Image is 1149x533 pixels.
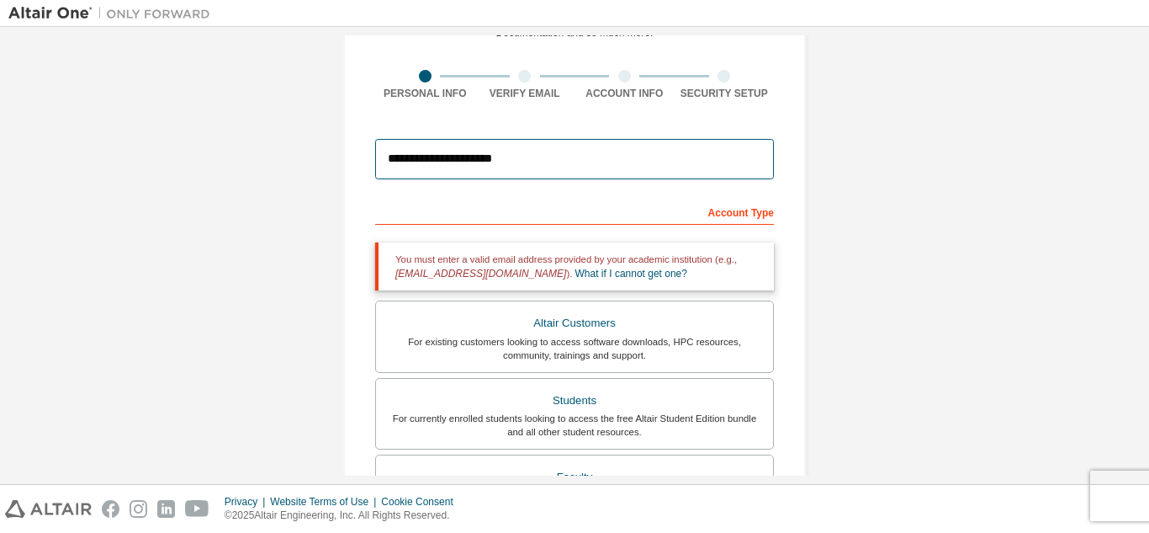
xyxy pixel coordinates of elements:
div: Students [386,389,763,413]
div: Privacy [225,495,270,509]
div: Account Type [375,198,774,225]
div: You must enter a valid email address provided by your academic institution (e.g., ). [375,243,774,290]
img: linkedin.svg [157,500,175,518]
img: altair_logo.svg [5,500,92,518]
div: Verify Email [475,87,575,100]
div: Account Info [574,87,675,100]
div: Faculty [386,466,763,489]
img: youtube.svg [185,500,209,518]
div: Website Terms of Use [270,495,381,509]
div: Security Setup [675,87,775,100]
img: facebook.svg [102,500,119,518]
span: [EMAIL_ADDRESS][DOMAIN_NAME] [395,268,566,280]
div: For currently enrolled students looking to access the free Altair Student Edition bundle and all ... [386,412,763,439]
img: instagram.svg [130,500,147,518]
div: Cookie Consent [381,495,463,509]
div: Altair Customers [386,312,763,335]
p: © 2025 Altair Engineering, Inc. All Rights Reserved. [225,509,463,523]
img: Altair One [8,5,219,22]
div: For existing customers looking to access software downloads, HPC resources, community, trainings ... [386,335,763,362]
a: What if I cannot get one? [575,268,687,280]
div: Personal Info [375,87,475,100]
